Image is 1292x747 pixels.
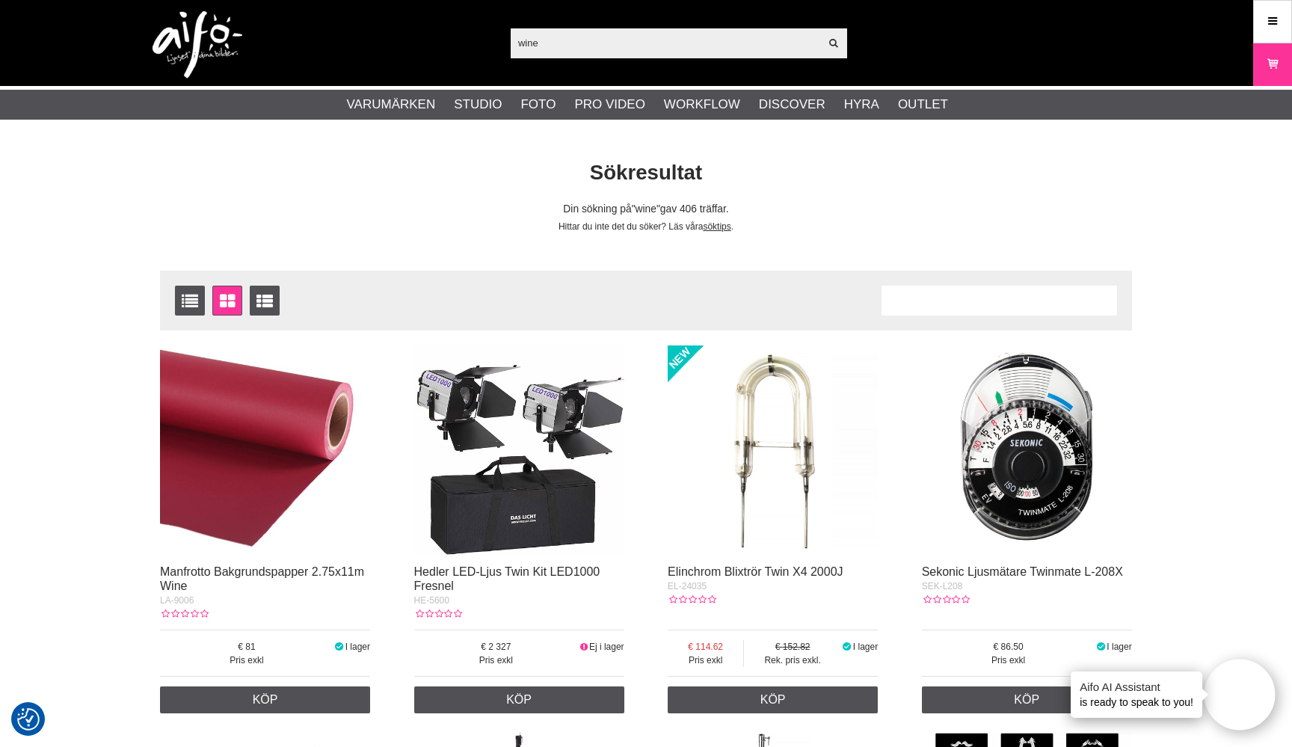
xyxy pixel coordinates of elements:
a: Varumärken [347,95,436,114]
span: wine [632,203,660,215]
input: Sök produkter ... [511,31,819,54]
a: Köp [668,686,878,713]
span: 81 [160,640,333,654]
a: Köp [922,686,1132,713]
span: 86.50 [922,640,1095,654]
a: Utökad listvisning [250,286,280,316]
span: I lager [853,642,878,652]
a: Köp [414,686,624,713]
a: Fönstervisning [212,286,242,316]
div: Kundbetyg: 0 [922,593,970,606]
a: Listvisning [175,286,205,316]
a: Workflow [664,95,740,114]
span: EL-24035 [668,581,707,591]
img: Hedler LED-Ljus Twin Kit LED1000 Fresnel [414,345,624,556]
a: Hedler LED-Ljus Twin Kit LED1000 Fresnel [414,565,600,592]
i: I lager [1095,642,1107,652]
span: 114.62 [668,640,743,654]
img: Revisit consent button [17,708,40,731]
span: Rek. pris exkl. [744,654,841,667]
h4: Aifo AI Assistant [1080,679,1193,695]
i: I lager [333,642,345,652]
span: Pris exkl [922,654,1095,667]
div: is ready to speak to you! [1071,671,1202,718]
a: Elinchrom Blixtrör Twin X4 2000J [668,565,843,578]
button: Samtyckesinställningar [17,706,40,733]
h1: Sökresultat [149,159,1143,188]
span: Pris exkl [414,654,579,667]
i: I lager [841,642,853,652]
a: Köp [160,686,370,713]
div: Kundbetyg: 0 [160,607,208,621]
a: Manfrotto Bakgrundspapper 2.75x11m Wine [160,565,364,592]
span: I lager [1107,642,1131,652]
span: Din sökning på gav 406 träffar. [563,203,728,215]
span: Hittar du inte det du söker? Läs våra [559,221,703,232]
span: Pris exkl [668,654,743,667]
span: 2 327 [414,640,579,654]
a: Outlet [898,95,948,114]
img: Elinchrom Blixtrör Twin X4 2000J [668,345,878,556]
a: Studio [454,95,502,114]
a: Pro Video [574,95,645,114]
span: 152.82 [744,640,841,654]
span: I lager [345,642,370,652]
span: Ej i lager [589,642,624,652]
img: Manfrotto Bakgrundspapper 2.75x11m Wine [160,345,370,556]
a: Hyra [844,95,879,114]
a: söktips [703,221,730,232]
span: . [731,221,733,232]
span: SEK-L208 [922,581,963,591]
span: Pris exkl [160,654,333,667]
i: Ej i lager [578,642,589,652]
img: Sekonic Ljusmätare Twinmate L-208X [922,345,1132,556]
span: HE-5600 [414,595,449,606]
div: Kundbetyg: 0 [668,593,716,606]
span: LA-9006 [160,595,194,606]
div: Kundbetyg: 0 [414,607,462,621]
a: Foto [520,95,556,114]
a: Discover [759,95,825,114]
img: logo.png [153,11,242,79]
a: Sekonic Ljusmätare Twinmate L-208X [922,565,1123,578]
